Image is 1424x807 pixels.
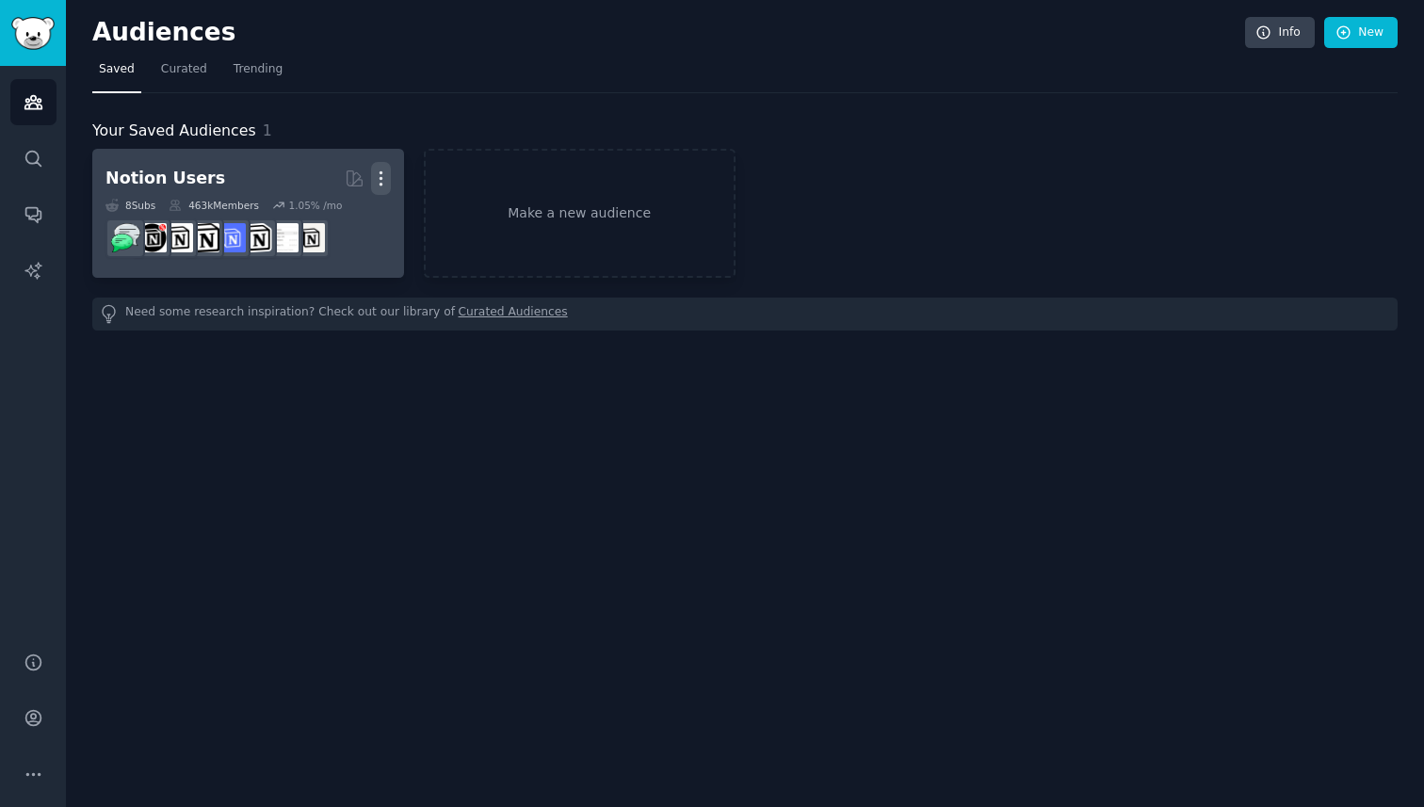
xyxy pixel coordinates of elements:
div: 1.05 % /mo [288,199,342,212]
div: Notion Users [105,167,225,190]
div: 8 Sub s [105,199,155,212]
a: Curated Audiences [459,304,568,324]
a: Curated [154,55,214,93]
h2: Audiences [92,18,1245,48]
a: Saved [92,55,141,93]
span: Saved [99,61,135,78]
span: 1 [263,121,272,139]
img: GummySearch logo [11,17,55,50]
a: New [1324,17,1398,49]
img: NotionGeeks [190,223,219,252]
img: FreeNotionTemplates [217,223,246,252]
a: Make a new audience [424,149,736,278]
a: Info [1245,17,1315,49]
img: AskNotion [164,223,193,252]
div: 463k Members [169,199,259,212]
span: Your Saved Audiences [92,120,256,143]
div: Need some research inspiration? Check out our library of [92,298,1398,331]
span: Curated [161,61,207,78]
img: BestNotionTemplates [138,223,167,252]
img: Notiontemplates [269,223,299,252]
img: notioncreations [243,223,272,252]
span: Trending [234,61,283,78]
img: NotionPromote [111,223,140,252]
a: Notion Users8Subs463kMembers1.05% /moNotionNotiontemplatesnotioncreationsFreeNotionTemplatesNotio... [92,149,404,278]
img: Notion [296,223,325,252]
a: Trending [227,55,289,93]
